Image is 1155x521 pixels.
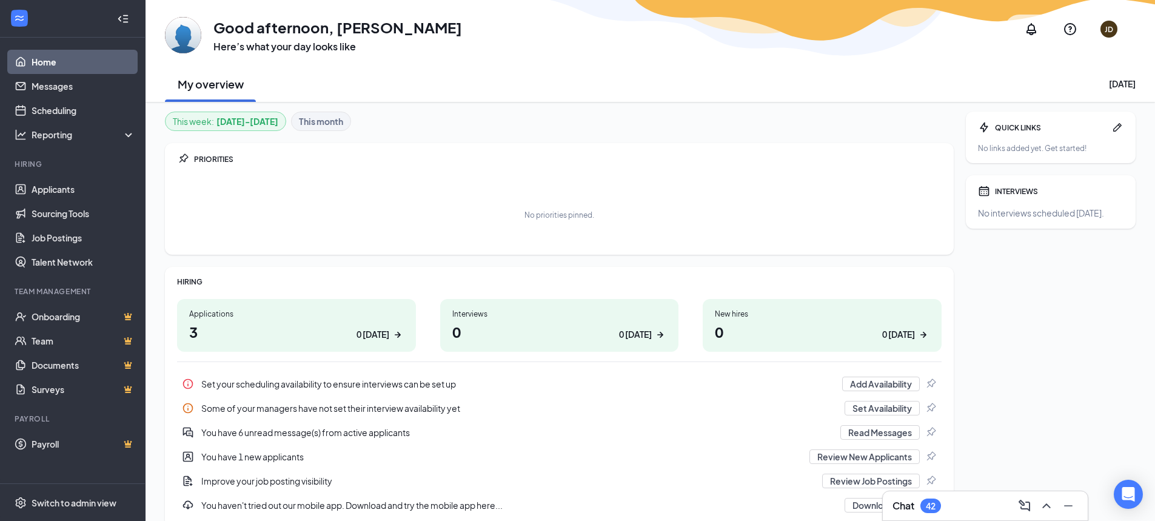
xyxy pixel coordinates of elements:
[189,309,404,319] div: Applications
[177,396,942,420] a: InfoSome of your managers have not set their interview availability yetSet AvailabilityPin
[182,426,194,439] svg: DoubleChatActive
[995,123,1106,133] div: QUICK LINKS
[177,153,189,165] svg: Pin
[32,377,135,402] a: SurveysCrown
[13,12,25,24] svg: WorkstreamLogo
[978,207,1123,219] div: No interviews scheduled [DATE].
[189,321,404,342] h1: 3
[194,154,942,164] div: PRIORITIES
[15,159,133,169] div: Hiring
[32,74,135,98] a: Messages
[182,499,194,511] svg: Download
[1063,22,1077,36] svg: QuestionInfo
[1017,499,1032,513] svg: ComposeMessage
[177,372,942,396] div: Set your scheduling availability to ensure interviews can be set up
[32,329,135,353] a: TeamCrown
[1114,480,1143,509] div: Open Intercom Messenger
[452,321,667,342] h1: 0
[117,13,129,25] svg: Collapse
[201,426,833,439] div: You have 6 unread message(s) from active applicants
[925,378,937,390] svg: Pin
[177,493,942,517] div: You haven't tried out our mobile app. Download and try the mobile app here...
[1037,496,1056,516] button: ChevronUp
[32,497,116,509] div: Switch to admin view
[177,372,942,396] a: InfoSet your scheduling availability to ensure interviews can be set upAdd AvailabilityPin
[173,115,278,128] div: This week :
[32,177,135,201] a: Applicants
[32,226,135,250] a: Job Postings
[177,445,942,469] div: You have 1 new applicants
[216,115,278,128] b: [DATE] - [DATE]
[1109,78,1136,90] div: [DATE]
[1024,22,1039,36] svg: Notifications
[32,353,135,377] a: DocumentsCrown
[201,451,802,463] div: You have 1 new applicants
[15,414,133,424] div: Payroll
[32,50,135,74] a: Home
[15,129,27,141] svg: Analysis
[177,299,416,352] a: Applications30 [DATE]ArrowRight
[842,377,920,391] button: Add Availability
[1105,24,1113,35] div: JD
[357,328,389,341] div: 0 [DATE]
[1061,499,1076,513] svg: Minimize
[1111,121,1123,133] svg: Pen
[978,143,1123,153] div: No links added yet. Get started!
[654,329,666,341] svg: ArrowRight
[925,475,937,487] svg: Pin
[845,401,920,415] button: Set Availability
[32,250,135,274] a: Talent Network
[177,469,942,493] div: Improve your job posting visibility
[715,309,929,319] div: New hires
[177,420,942,445] div: You have 6 unread message(s) from active applicants
[299,115,343,128] b: This month
[822,474,920,488] button: Review Job Postings
[15,286,133,297] div: Team Management
[178,76,244,92] h2: My overview
[715,321,929,342] h1: 0
[32,98,135,123] a: Scheduling
[213,17,462,38] h1: Good afternoon, [PERSON_NAME]
[15,497,27,509] svg: Settings
[177,445,942,469] a: UserEntityYou have 1 new applicantsReview New ApplicantsPin
[524,210,594,220] div: No priorities pinned.
[978,185,990,197] svg: Calendar
[201,475,815,487] div: Improve your job posting visibility
[619,328,652,341] div: 0 [DATE]
[32,432,135,456] a: PayrollCrown
[925,451,937,463] svg: Pin
[978,121,990,133] svg: Bolt
[32,129,136,141] div: Reporting
[1039,499,1054,513] svg: ChevronUp
[177,469,942,493] a: DocumentAddImprove your job posting visibilityReview Job PostingsPin
[440,299,679,352] a: Interviews00 [DATE]ArrowRight
[925,402,937,414] svg: Pin
[182,451,194,463] svg: UserEntity
[201,499,837,511] div: You haven't tried out our mobile app. Download and try the mobile app here...
[32,304,135,329] a: OnboardingCrown
[182,402,194,414] svg: Info
[995,186,1123,197] div: INTERVIEWS
[925,426,937,439] svg: Pin
[917,329,929,341] svg: ArrowRight
[201,402,837,414] div: Some of your managers have not set their interview availability yet
[892,499,914,513] h3: Chat
[213,40,462,53] h3: Here’s what your day looks like
[182,378,194,390] svg: Info
[165,17,201,53] img: Jeff Dertinger
[177,420,942,445] a: DoubleChatActiveYou have 6 unread message(s) from active applicantsRead MessagesPin
[809,449,920,464] button: Review New Applicants
[201,378,835,390] div: Set your scheduling availability to ensure interviews can be set up
[177,277,942,287] div: HIRING
[392,329,404,341] svg: ArrowRight
[1059,496,1078,516] button: Minimize
[840,425,920,440] button: Read Messages
[1015,496,1034,516] button: ComposeMessage
[32,201,135,226] a: Sourcing Tools
[845,498,920,513] button: Download App
[177,396,942,420] div: Some of your managers have not set their interview availability yet
[177,493,942,517] a: DownloadYou haven't tried out our mobile app. Download and try the mobile app here...Download AppPin
[926,501,936,511] div: 42
[452,309,667,319] div: Interviews
[182,475,194,487] svg: DocumentAdd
